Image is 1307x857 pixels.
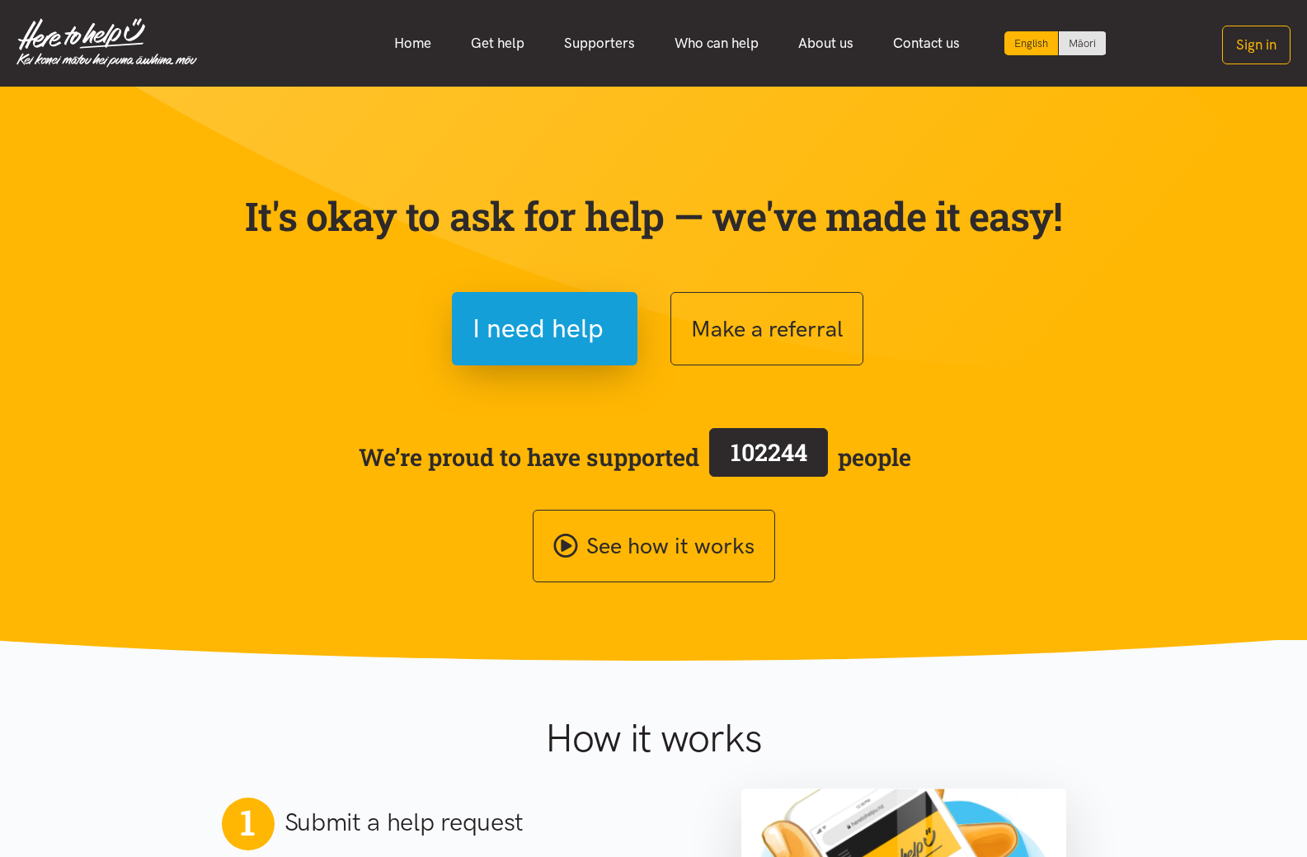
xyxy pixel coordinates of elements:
[374,26,451,61] a: Home
[544,26,655,61] a: Supporters
[451,26,544,61] a: Get help
[240,801,255,844] span: 1
[778,26,873,61] a: About us
[16,18,197,68] img: Home
[670,292,863,365] button: Make a referral
[359,425,911,489] span: We’re proud to have supported people
[1004,31,1059,55] div: Current language
[284,805,524,840] h2: Submit a help request
[731,436,807,468] span: 102244
[472,308,604,350] span: I need help
[1004,31,1107,55] div: Language toggle
[1222,26,1291,64] button: Sign in
[873,26,980,61] a: Contact us
[242,192,1066,240] p: It's okay to ask for help — we've made it easy!
[452,292,637,365] button: I need help
[384,714,923,762] h1: How it works
[1059,31,1106,55] a: Switch to Te Reo Māori
[699,425,838,489] a: 102244
[655,26,778,61] a: Who can help
[533,510,775,583] a: See how it works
